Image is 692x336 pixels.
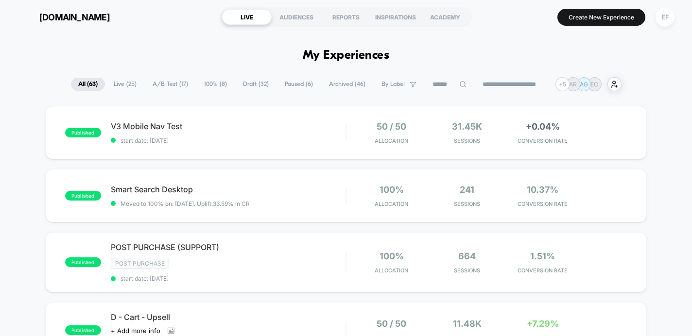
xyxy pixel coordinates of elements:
[432,267,502,274] span: Sessions
[526,121,560,132] span: +0.04%
[111,275,346,282] span: start date: [DATE]
[65,325,101,335] span: published
[65,257,101,267] span: published
[590,81,598,88] p: EC
[380,185,404,195] span: 100%
[460,185,474,195] span: 241
[527,319,559,329] span: +7.29%
[375,267,408,274] span: Allocation
[557,9,645,26] button: Create New Experience
[111,258,169,269] span: Post Purchase
[507,201,578,207] span: CONVERSION RATE
[321,9,371,25] div: REPORTS
[377,121,406,132] span: 50 / 50
[432,137,502,144] span: Sessions
[322,78,373,91] span: Archived ( 46 )
[453,319,482,329] span: 11.48k
[527,185,558,195] span: 10.37%
[420,9,470,25] div: ACADEMY
[65,128,101,137] span: published
[222,9,272,25] div: LIVE
[277,78,320,91] span: Paused ( 6 )
[272,9,321,25] div: AUDIENCES
[111,242,346,252] span: POST PURCHASE (SUPPORT)
[452,121,482,132] span: 31.45k
[377,319,406,329] span: 50 / 50
[106,78,144,91] span: Live ( 25 )
[111,137,346,144] span: start date: [DATE]
[111,312,346,322] span: D - Cart - Upsell
[381,81,405,88] span: By Label
[236,78,276,91] span: Draft ( 32 )
[111,185,346,194] span: Smart Search Desktop
[530,251,555,261] span: 1.51%
[39,12,110,22] span: [DOMAIN_NAME]
[303,49,390,63] h1: My Experiences
[71,78,105,91] span: All ( 63 )
[111,121,346,131] span: V3 Mobile Nav Test
[375,201,408,207] span: Allocation
[458,251,476,261] span: 664
[375,137,408,144] span: Allocation
[145,78,195,91] span: A/B Test ( 17 )
[432,201,502,207] span: Sessions
[380,251,404,261] span: 100%
[507,267,578,274] span: CONVERSION RATE
[507,137,578,144] span: CONVERSION RATE
[656,8,675,27] div: EF
[653,7,677,27] button: EF
[555,77,570,91] div: + 5
[197,78,234,91] span: 100% ( 8 )
[111,327,160,335] span: + Add more info
[15,9,113,25] button: [DOMAIN_NAME]
[65,191,101,201] span: published
[580,81,588,88] p: AG
[121,200,250,207] span: Moved to 100% on: [DATE] . Uplift: 33.59% in CR
[569,81,577,88] p: AR
[371,9,420,25] div: INSPIRATIONS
